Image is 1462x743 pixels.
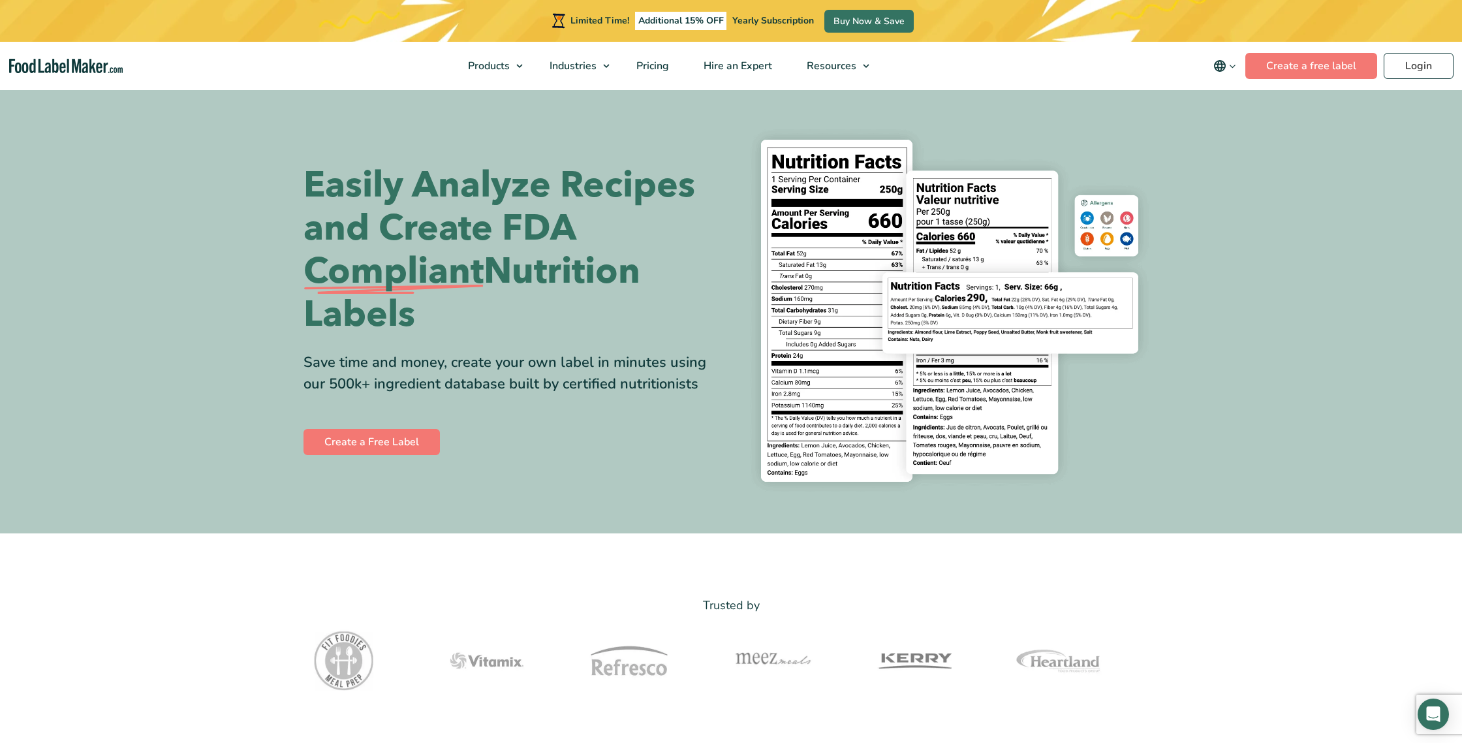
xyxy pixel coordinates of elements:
[303,250,484,293] span: Compliant
[790,42,876,90] a: Resources
[451,42,529,90] a: Products
[533,42,616,90] a: Industries
[732,14,814,27] span: Yearly Subscription
[1418,699,1449,730] div: Open Intercom Messenger
[303,164,721,336] h1: Easily Analyze Recipes and Create FDA Nutrition Labels
[1245,53,1377,79] a: Create a free label
[635,12,727,30] span: Additional 15% OFF
[303,596,1159,615] p: Trusted by
[570,14,629,27] span: Limited Time!
[303,429,440,455] a: Create a Free Label
[632,59,670,73] span: Pricing
[803,59,858,73] span: Resources
[303,352,721,395] div: Save time and money, create your own label in minutes using our 500k+ ingredient database built b...
[619,42,683,90] a: Pricing
[687,42,786,90] a: Hire an Expert
[824,10,914,33] a: Buy Now & Save
[700,59,773,73] span: Hire an Expert
[546,59,598,73] span: Industries
[464,59,511,73] span: Products
[1384,53,1454,79] a: Login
